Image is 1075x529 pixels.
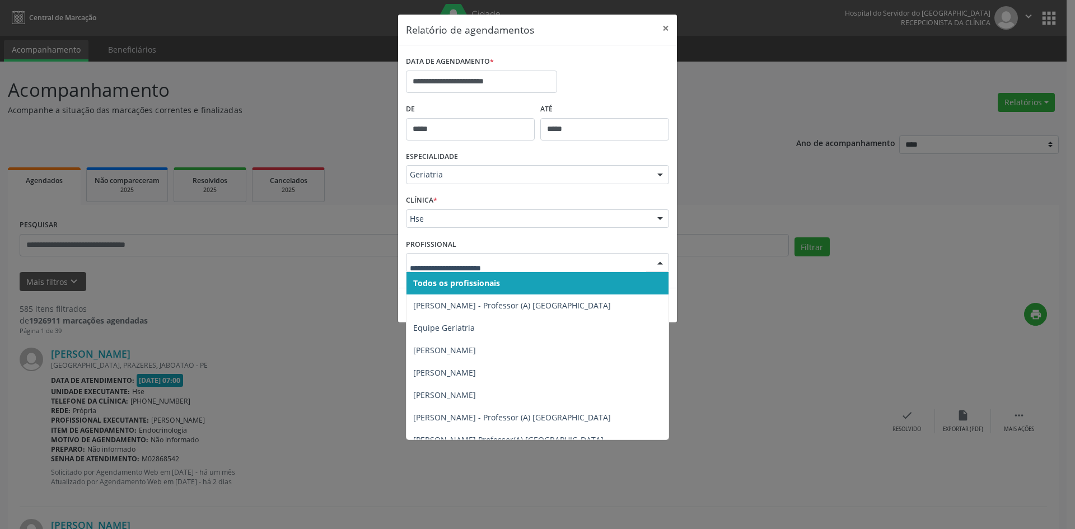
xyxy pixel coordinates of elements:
[406,148,458,166] label: ESPECIALIDADE
[413,345,476,355] span: [PERSON_NAME]
[655,15,677,42] button: Close
[406,101,535,118] label: De
[413,278,500,288] span: Todos os profissionais
[406,236,456,253] label: PROFISSIONAL
[413,390,476,400] span: [PERSON_NAME]
[413,434,604,445] span: [PERSON_NAME] Professor(A) [GEOGRAPHIC_DATA]
[413,322,475,333] span: Equipe Geriatria
[406,22,534,37] h5: Relatório de agendamentos
[410,169,646,180] span: Geriatria
[406,53,494,71] label: DATA DE AGENDAMENTO
[540,101,669,118] label: ATÉ
[410,213,646,224] span: Hse
[406,192,437,209] label: CLÍNICA
[413,300,611,311] span: [PERSON_NAME] - Professor (A) [GEOGRAPHIC_DATA]
[413,412,611,423] span: [PERSON_NAME] - Professor (A) [GEOGRAPHIC_DATA]
[413,367,476,378] span: [PERSON_NAME]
